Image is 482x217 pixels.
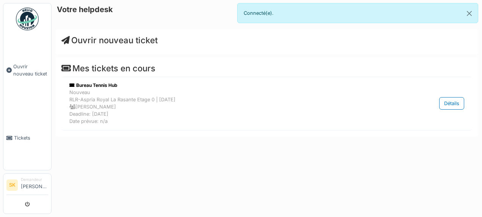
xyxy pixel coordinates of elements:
[3,35,51,106] a: Ouvrir nouveau ticket
[439,97,464,110] div: Détails
[57,5,113,14] h6: Votre helpdesk
[16,8,39,30] img: Badge_color-CXgf-gQk.svg
[69,82,396,89] div: Bureau Tennis Hub
[6,177,48,195] a: SK Demandeur[PERSON_NAME]
[237,3,478,23] div: Connecté(e).
[461,3,478,24] button: Close
[69,89,396,125] div: Nouveau RLR-Aspria Royal La Rasante Etage 0 | [DATE] [PERSON_NAME] Deadline: [DATE] Date prévue: n/a
[3,106,51,170] a: Tickets
[61,35,158,45] a: Ouvrir nouveau ticket
[21,177,48,182] div: Demandeur
[14,134,48,142] span: Tickets
[13,63,48,77] span: Ouvrir nouveau ticket
[6,179,18,191] li: SK
[21,177,48,193] li: [PERSON_NAME]
[61,63,472,73] h4: Mes tickets en cours
[67,80,466,127] a: Bureau Tennis Hub NouveauRLR-Aspria Royal La Rasante Etage 0 | [DATE] [PERSON_NAME]Deadline: [DAT...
